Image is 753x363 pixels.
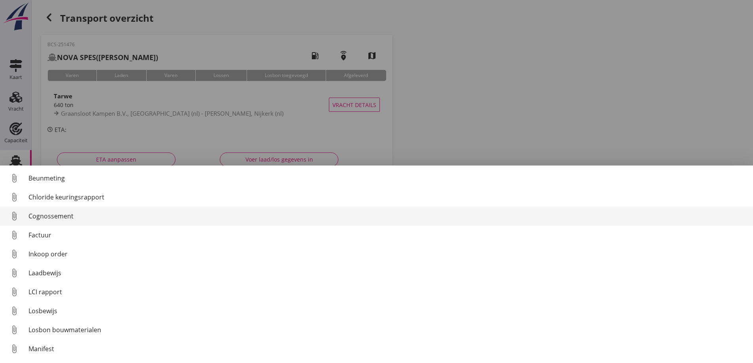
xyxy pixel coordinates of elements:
[28,344,747,354] div: Manifest
[28,192,747,202] div: Chloride keuringsrapport
[8,210,21,222] i: attach_file
[8,324,21,336] i: attach_file
[28,173,747,183] div: Beunmeting
[28,287,747,297] div: LCI rapport
[28,268,747,278] div: Laadbewijs
[28,325,747,335] div: Losbon bouwmaterialen
[8,342,21,355] i: attach_file
[8,191,21,203] i: attach_file
[8,172,21,184] i: attach_file
[28,230,747,240] div: Factuur
[8,248,21,260] i: attach_file
[28,211,747,221] div: Cognossement
[8,305,21,317] i: attach_file
[8,229,21,241] i: attach_file
[8,267,21,279] i: attach_file
[8,286,21,298] i: attach_file
[28,249,747,259] div: Inkoop order
[28,306,747,316] div: Losbewijs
